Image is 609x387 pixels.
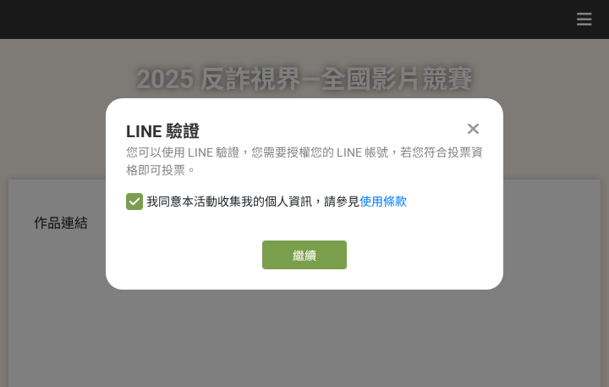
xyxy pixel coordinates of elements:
[136,39,473,120] h1: 2025 反詐視界—全國影片競賽
[146,193,407,211] span: 我同意本活動收集我的個人資訊，請參見
[34,215,88,231] span: 作品連結
[126,144,483,180] div: 您可以使用 LINE 驗證，您需要授權您的 LINE 帳號，若您符合投票資格即可投票。
[126,119,483,144] div: LINE 驗證
[359,195,407,208] a: 使用條款
[262,240,347,269] a: 繼續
